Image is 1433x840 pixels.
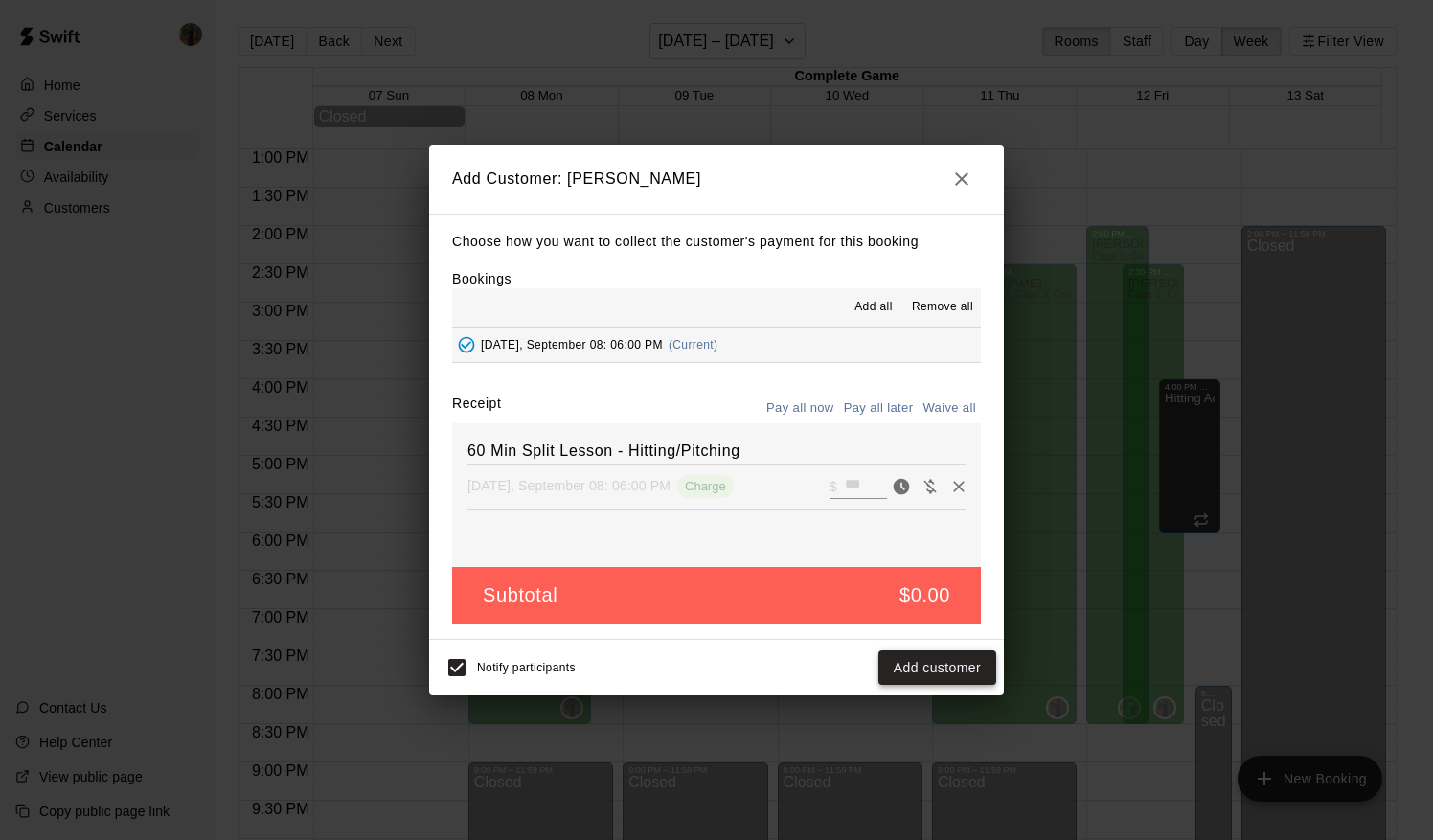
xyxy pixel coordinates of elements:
span: Remove all [912,298,973,317]
span: Pay now [887,477,916,493]
button: Waive all [918,394,981,423]
button: Add customer [878,650,996,686]
span: Waive payment [916,477,944,493]
label: Bookings [452,271,512,286]
button: Added - Collect Payment [452,330,481,359]
span: (Current) [669,338,718,352]
h2: Add Customer: [PERSON_NAME] [429,145,1004,214]
h5: $0.00 [899,582,950,608]
button: Added - Collect Payment[DATE], September 08: 06:00 PM(Current) [452,328,981,363]
h5: Subtotal [483,582,557,608]
button: Remove [944,472,973,501]
button: Pay all later [839,394,919,423]
button: Add all [843,292,904,323]
p: [DATE], September 08: 06:00 PM [467,476,671,495]
p: Choose how you want to collect the customer's payment for this booking [452,230,981,254]
span: Add all [854,298,893,317]
span: Notify participants [477,661,576,674]
p: $ [830,477,837,496]
button: Pay all now [762,394,839,423]
h6: 60 Min Split Lesson - Hitting/Pitching [467,439,966,464]
button: Remove all [904,292,981,323]
label: Receipt [452,394,501,423]
span: [DATE], September 08: 06:00 PM [481,338,663,352]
